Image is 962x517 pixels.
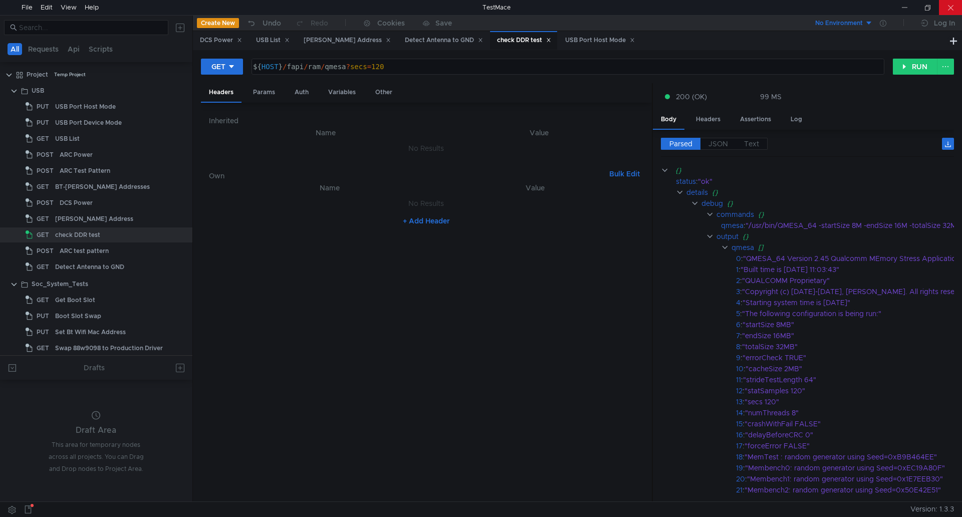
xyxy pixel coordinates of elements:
div: check DDR test [55,227,100,242]
div: Get Boot Slot [55,293,95,308]
input: Search... [19,22,162,33]
div: 1 [736,264,739,275]
div: Temp Project [54,67,86,82]
div: Headers [201,83,242,103]
span: GET [37,260,49,275]
div: Set Bt Wifi Mac Address [55,325,126,340]
div: commands [716,209,754,220]
div: USB Port Host Mode [565,35,635,46]
div: 3 [736,286,740,297]
button: Create New [197,18,239,28]
div: 17 [736,440,743,451]
div: USB Port Host Mode [55,99,116,114]
span: PUT [37,325,49,340]
div: Other [367,83,400,102]
button: No Environment [803,15,873,31]
span: Version: 1.3.3 [910,502,954,516]
div: [PERSON_NAME] Address [55,211,133,226]
div: 5 [736,308,740,319]
h6: Inherited [209,115,644,127]
div: GET [211,61,225,72]
div: BT-[PERSON_NAME] Addresses [55,179,150,194]
div: qmesa [721,220,744,231]
span: PUT [37,99,49,114]
div: 0 [736,253,741,264]
div: Auth [287,83,317,102]
span: POST [37,195,54,210]
div: USB [32,83,44,98]
div: Project [27,67,48,82]
div: 4 [736,297,741,308]
button: GET [201,59,243,75]
div: 13 [736,396,743,407]
button: Bulk Edit [605,168,644,180]
div: Undo [263,17,281,29]
span: GET [37,211,49,226]
div: 18 [736,451,743,462]
div: Headers [688,110,729,129]
span: GET [37,227,49,242]
div: 7 [736,330,740,341]
div: 15 [736,418,743,429]
span: POST [37,147,54,162]
div: No Environment [815,19,863,28]
div: check DDR test [497,35,551,46]
div: ARC Test Pattern [60,163,110,178]
div: 11 [736,374,741,385]
div: Log In [934,17,955,29]
span: Parsed [669,139,692,148]
div: Save [435,20,452,27]
th: Value [434,182,636,194]
div: 9 [736,352,741,363]
nz-embed-empty: No Results [408,199,444,208]
nz-embed-empty: No Results [408,144,444,153]
div: 10 [736,363,744,374]
div: 2 [736,275,740,286]
span: JSON [708,139,728,148]
div: USB List [55,131,80,146]
span: GET [37,341,49,356]
div: 16 [736,429,743,440]
div: Log [783,110,810,129]
div: 20 [736,473,745,484]
div: [PERSON_NAME] Address [304,35,391,46]
span: 200 (OK) [676,91,707,102]
div: debug [701,198,723,209]
button: All [8,43,22,55]
div: ARC Power [60,147,93,162]
span: GET [37,179,49,194]
div: 14 [736,407,743,418]
button: + Add Header [399,215,454,227]
span: POST [37,243,54,258]
h6: Own [209,170,605,182]
button: RUN [893,59,937,75]
span: PUT [37,115,49,130]
div: Params [245,83,283,102]
div: Boot Slot Swap [55,309,101,324]
div: Body [653,110,684,130]
div: USB List [256,35,290,46]
div: 12 [736,385,743,396]
span: PUT [37,309,49,324]
div: output [716,231,739,242]
th: Value [434,127,644,139]
div: Drafts [84,362,105,374]
div: USB Port Device Mode [55,115,122,130]
button: Redo [288,16,335,31]
span: Text [744,139,759,148]
div: details [686,187,708,198]
th: Name [217,127,434,139]
div: Detect Antenna to GND [405,35,483,46]
div: Cookies [377,17,405,29]
button: Undo [239,16,288,31]
div: 99 MS [760,92,782,101]
div: 8 [736,341,740,352]
div: qmesa [732,242,754,253]
div: 19 [736,462,743,473]
div: DCS Power [200,35,242,46]
div: Detect Antenna to GND [55,260,124,275]
div: 6 [736,319,741,330]
div: Variables [320,83,364,102]
div: Swap 88w9098 to Production Driver [55,341,163,356]
div: Soc_System_Tests [32,277,88,292]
